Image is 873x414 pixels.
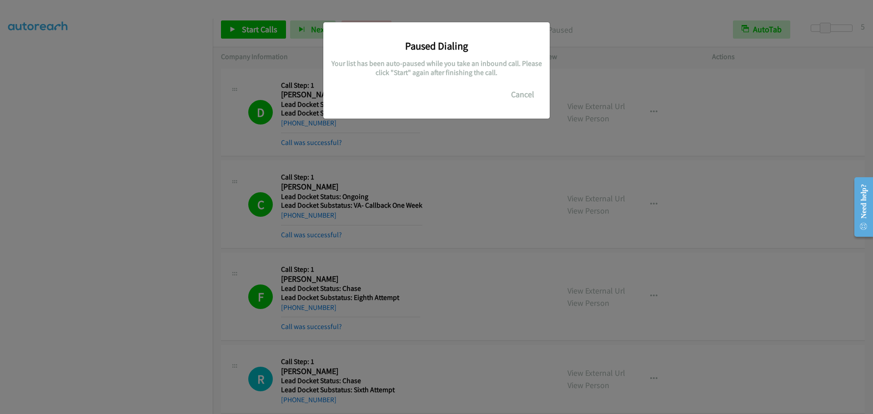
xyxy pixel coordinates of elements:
[502,85,543,104] button: Cancel
[330,59,543,77] h5: Your list has been auto-paused while you take an inbound call. Please click "Start" again after f...
[330,40,543,52] h3: Paused Dialing
[847,171,873,243] iframe: Resource Center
